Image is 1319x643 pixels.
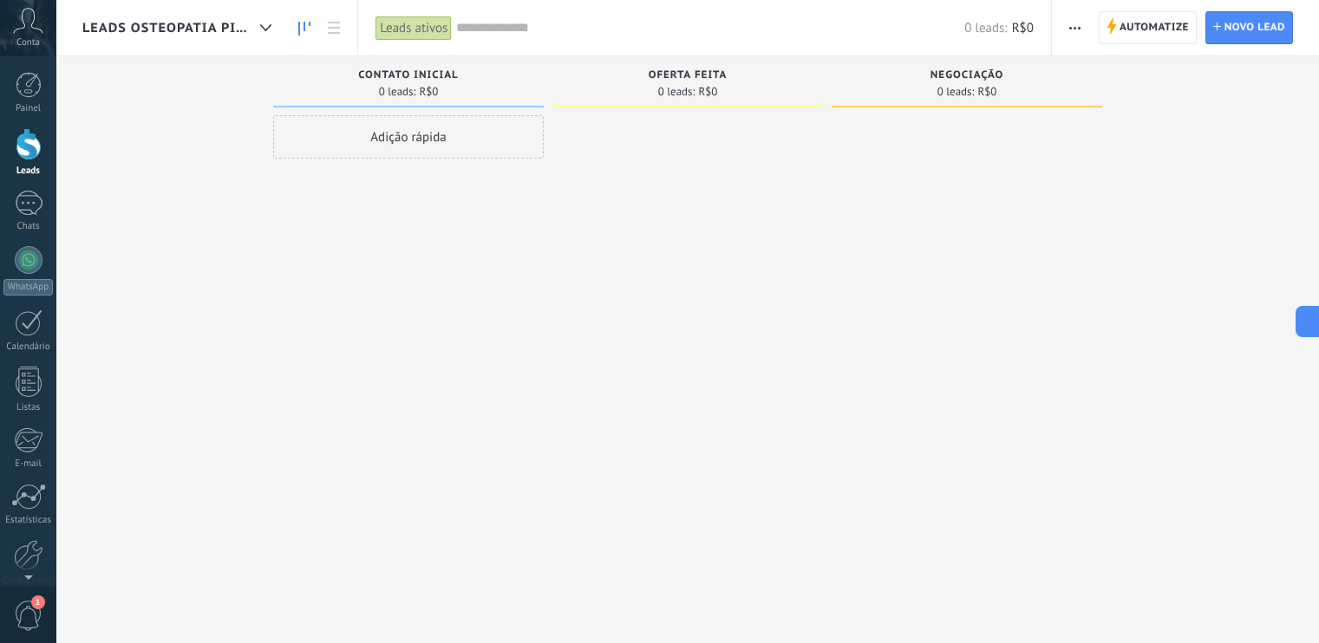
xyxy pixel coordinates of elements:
div: Painel [3,103,54,114]
span: Novo lead [1224,12,1285,43]
span: Conta [16,37,40,49]
span: 1 [31,595,45,609]
div: Oferta feita [561,69,814,84]
button: Mais [1062,11,1087,44]
div: Negociação [840,69,1094,84]
div: Chats [3,221,54,232]
div: E-mail [3,458,54,470]
span: Negociação [930,69,1003,81]
div: Estatísticas [3,515,54,526]
span: Oferta feita [649,69,728,81]
span: R$0 [698,87,717,97]
div: Adição rápida [273,115,544,159]
span: R$0 [1012,20,1034,36]
div: Leads [3,166,54,177]
span: 0 leads: [964,20,1007,36]
div: Listas [3,402,54,413]
a: Automatize [1099,11,1197,44]
span: Leads osteopatia Pinh [82,20,253,36]
span: 0 leads: [379,87,416,97]
a: Novo lead [1205,11,1293,44]
span: 0 leads: [937,87,975,97]
span: R$0 [419,87,438,97]
div: Leads ativos [375,16,452,41]
span: R$0 [977,87,996,97]
div: Contato inicial [282,69,535,84]
div: Calendário [3,341,54,353]
span: Automatize [1120,12,1189,43]
span: 0 leads: [658,87,695,97]
a: Leads [290,11,319,45]
a: Lista [319,11,349,45]
span: Contato inicial [358,69,458,81]
div: WhatsApp [3,279,53,296]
